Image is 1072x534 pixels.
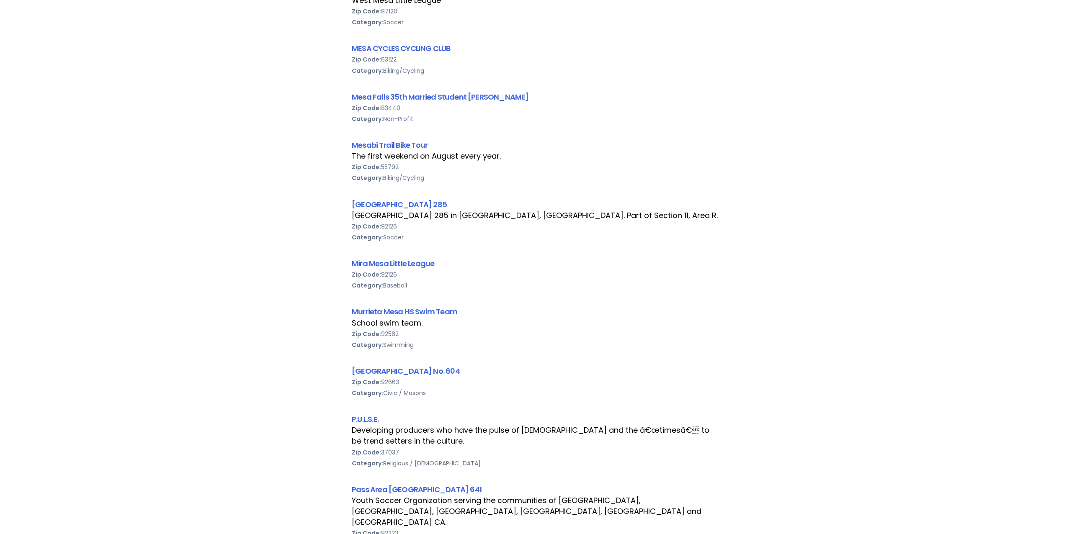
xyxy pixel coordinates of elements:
[352,18,383,26] b: Category:
[352,414,379,424] a: P.U.L.S.E.
[352,103,720,113] div: 83440
[352,151,720,162] div: The first weekend on August every year.
[352,172,720,183] div: Biking/Cycling
[352,221,720,232] div: 92126
[352,258,434,269] a: Mira Mesa Little League
[352,140,428,150] a: Mesabi Trail Bike Tour
[352,222,381,231] b: Zip Code:
[352,104,381,112] b: Zip Code:
[352,163,381,171] b: Zip Code:
[352,7,381,15] b: Zip Code:
[352,199,720,210] div: [GEOGRAPHIC_DATA] 285
[352,447,720,458] div: 37037
[352,65,720,76] div: Biking/Cycling
[352,199,447,210] a: [GEOGRAPHIC_DATA] 285
[352,329,720,339] div: 92562
[352,232,720,243] div: Soccer
[352,281,383,290] b: Category:
[352,54,720,65] div: 63122
[352,258,720,269] div: Mira Mesa Little League
[352,306,720,317] div: Murrieta Mesa HS Swim Team
[352,113,720,124] div: Non-Profit
[352,341,383,349] b: Category:
[352,91,720,103] div: Mesa Falls 35th Married Student [PERSON_NAME]
[352,174,383,182] b: Category:
[352,43,451,54] a: MESA CYCLES CYCLING CLUB
[352,269,720,280] div: 92126
[352,6,720,17] div: 87120
[352,339,720,350] div: Swimming
[352,458,720,469] div: Religious / [DEMOGRAPHIC_DATA]
[352,318,720,329] div: School swim team.
[352,210,720,221] div: [GEOGRAPHIC_DATA] 285 in [GEOGRAPHIC_DATA], [GEOGRAPHIC_DATA]. Part of Section 11, Area R.
[352,270,381,279] b: Zip Code:
[352,17,720,28] div: Soccer
[352,306,457,317] a: Murrieta Mesa HS Swim Team
[352,413,720,425] div: P.U.L.S.E.
[352,139,720,151] div: Mesabi Trail Bike Tour
[352,330,381,338] b: Zip Code:
[352,388,720,398] div: Civic / Masons
[352,389,383,397] b: Category:
[352,55,381,64] b: Zip Code:
[352,233,383,241] b: Category:
[352,378,381,386] b: Zip Code:
[352,280,720,291] div: Baseball
[352,484,482,495] a: Pass Area [GEOGRAPHIC_DATA] 641
[352,162,720,172] div: 55792
[352,366,460,376] a: [GEOGRAPHIC_DATA] No. 604
[352,448,381,457] b: Zip Code:
[352,459,383,467] b: Category:
[352,67,383,75] b: Category:
[352,484,720,495] div: Pass Area [GEOGRAPHIC_DATA] 641
[352,92,529,102] a: Mesa Falls 35th Married Student [PERSON_NAME]
[352,377,720,388] div: 92663
[352,43,720,54] div: MESA CYCLES CYCLING CLUB
[352,115,383,123] b: Category:
[352,495,720,528] div: Youth Soccer Organization serving the communities of [GEOGRAPHIC_DATA], [GEOGRAPHIC_DATA], [GEOGR...
[352,425,720,447] div: Developing producers who have the pulse of [DEMOGRAPHIC_DATA] and the â€œtimesâ€ to be trend set...
[352,365,720,377] div: [GEOGRAPHIC_DATA] No. 604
